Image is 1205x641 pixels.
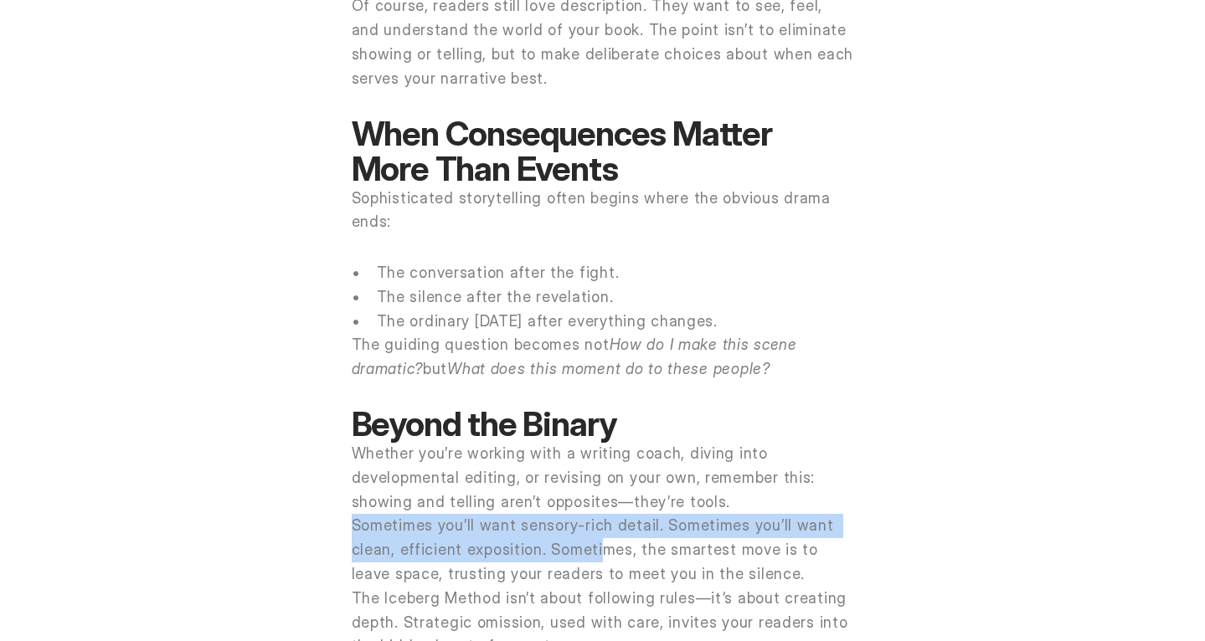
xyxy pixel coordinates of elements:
em: What does this moment do to these people? [447,360,770,377]
p: Sophisticated storytelling often begins where the obvious drama ends: [352,187,854,235]
strong: When Consequences Matter More Than Events [352,113,779,189]
p: The guiding question becomes not but [352,333,854,382]
p: Whether you’re working with a writing coach, diving into developmental editing, or revising on yo... [352,442,854,514]
p: The conversation after the fight. [377,261,854,285]
p: Sometimes you’ll want sensory-rich detail. Sometimes you’ll want clean, efficient exposition. Som... [352,514,854,586]
p: The ordinary [DATE] after everything changes. [377,310,854,334]
strong: Beyond the Binary [352,403,617,444]
p: The silence after the revelation. [377,285,854,310]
